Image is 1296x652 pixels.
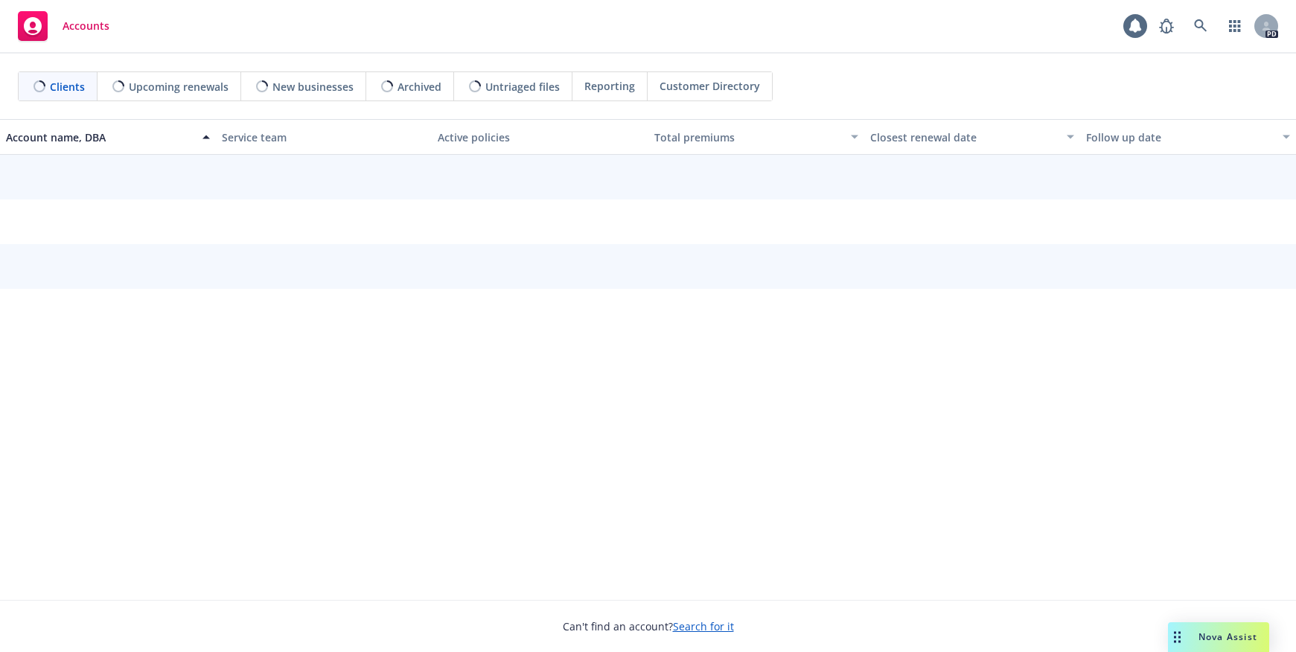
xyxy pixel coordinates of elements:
span: Upcoming renewals [129,79,229,95]
button: Service team [216,119,432,155]
span: Clients [50,79,85,95]
a: Accounts [12,5,115,47]
span: Nova Assist [1198,630,1257,643]
span: Archived [398,79,441,95]
span: Untriaged files [485,79,560,95]
div: Total premiums [654,130,842,145]
a: Search [1186,11,1216,41]
div: Follow up date [1086,130,1274,145]
span: Accounts [63,20,109,32]
button: Nova Assist [1168,622,1269,652]
button: Follow up date [1080,119,1296,155]
div: Service team [222,130,426,145]
a: Search for it [673,619,734,633]
span: Customer Directory [660,78,760,94]
span: Can't find an account? [563,619,734,634]
button: Closest renewal date [864,119,1080,155]
span: Reporting [584,78,635,94]
span: New businesses [272,79,354,95]
div: Drag to move [1168,622,1187,652]
div: Active policies [438,130,642,145]
div: Account name, DBA [6,130,194,145]
div: Closest renewal date [870,130,1058,145]
a: Report a Bug [1152,11,1181,41]
button: Active policies [432,119,648,155]
button: Total premiums [648,119,864,155]
a: Switch app [1220,11,1250,41]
